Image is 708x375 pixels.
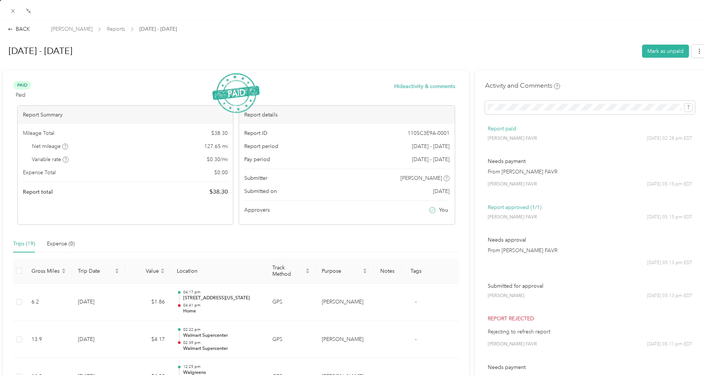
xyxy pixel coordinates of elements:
[647,341,692,348] span: [DATE] 05:11 pm EDT
[433,187,450,195] span: [DATE]
[244,129,267,137] span: Report ID
[212,73,260,113] img: PaidStamp
[488,293,524,299] span: [PERSON_NAME]
[363,270,367,275] span: caret-down
[488,125,692,133] p: Report paid
[72,321,125,359] td: [DATE]
[51,25,93,33] span: [PERSON_NAME]
[160,270,165,275] span: caret-down
[266,258,316,284] th: Track Method
[23,169,56,176] span: Expense Total
[647,260,692,266] span: [DATE] 05:13 pm EDT
[402,258,430,284] th: Tags
[214,169,228,176] span: $ 0.00
[78,268,114,274] span: Trip Date
[415,336,417,342] span: -
[183,327,260,332] p: 02:22 pm
[61,270,66,275] span: caret-down
[18,106,233,124] div: Report Summary
[139,25,177,33] span: [DATE] - [DATE]
[183,290,260,295] p: 04:17 pm
[642,45,689,58] button: Mark as unpaid
[204,142,228,150] span: 127.65 mi
[8,25,30,33] div: BACK
[408,129,450,137] span: 1105C3E9A-0001
[183,364,260,369] p: 12:25 pm
[244,187,277,195] span: Submitted on
[61,267,66,272] span: caret-up
[488,157,692,165] p: Needs payment
[488,315,692,323] p: Report rejected
[244,155,270,163] span: Pay period
[272,264,304,277] span: Track Method
[647,293,692,299] span: [DATE] 05:13 pm EDT
[647,181,692,188] span: [DATE] 05:15 pm EDT
[1,42,637,60] h1: Sep 1 - 15, 2025
[131,268,159,274] span: Value
[183,303,260,308] p: 04:41 pm
[183,332,260,339] p: Walmart Supercenter
[488,341,537,348] span: [PERSON_NAME] FAVR
[488,328,692,336] p: Rejecting to refresh report
[32,155,69,163] span: Variable rate
[183,345,260,352] p: Walmart Supercenter
[647,214,692,221] span: [DATE] 05:15 pm EDT
[394,82,455,90] button: Hideactivity & comments
[171,258,266,284] th: Location
[32,142,68,150] span: Net mileage
[209,187,228,196] span: $ 38.30
[207,155,228,163] span: $ 0.30 / mi
[363,267,367,272] span: caret-up
[125,321,171,359] td: $4.17
[244,142,278,150] span: Report period
[160,267,165,272] span: caret-up
[439,206,448,214] span: You
[16,91,25,99] span: Paid
[488,168,692,176] p: From [PERSON_NAME] FAVR
[266,284,316,321] td: GPS
[125,284,171,321] td: $1.86
[316,284,373,321] td: Acosta
[488,135,537,142] span: [PERSON_NAME] FAVR
[183,295,260,302] p: [STREET_ADDRESS][US_STATE]
[485,81,560,90] h4: Activity and Comments
[305,270,310,275] span: caret-down
[23,129,54,137] span: Mileage Total
[115,267,119,272] span: caret-up
[647,135,692,142] span: [DATE] 02:28 pm EDT
[488,247,692,254] p: From [PERSON_NAME] FAVR
[400,174,442,182] span: [PERSON_NAME]
[25,258,72,284] th: Gross Miles
[13,81,31,90] span: Paid
[488,181,537,188] span: [PERSON_NAME] FAVR
[47,240,75,248] div: Expense (0)
[25,284,72,321] td: 6.2
[488,203,692,211] p: Report approved (1/1)
[244,174,267,182] span: Submitter
[415,299,417,305] span: -
[316,258,373,284] th: Purpose
[305,267,310,272] span: caret-up
[666,333,708,375] iframe: Everlance-gr Chat Button Frame
[412,142,450,150] span: [DATE] - [DATE]
[107,25,125,33] span: Reports
[244,206,270,214] span: Approvers
[183,308,260,315] p: Home
[23,188,53,196] span: Report total
[488,236,692,244] p: Needs approval
[13,240,35,248] div: Trips (19)
[211,129,228,137] span: $ 38.30
[373,258,402,284] th: Notes
[488,363,692,371] p: Needs payment
[322,268,361,274] span: Purpose
[72,284,125,321] td: [DATE]
[72,258,125,284] th: Trip Date
[266,321,316,359] td: GPS
[183,340,260,345] p: 02:39 pm
[239,106,455,124] div: Report details
[25,321,72,359] td: 13.9
[488,214,537,221] span: [PERSON_NAME] FAVR
[31,268,60,274] span: Gross Miles
[488,282,692,290] p: Submitted for approval
[412,155,450,163] span: [DATE] - [DATE]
